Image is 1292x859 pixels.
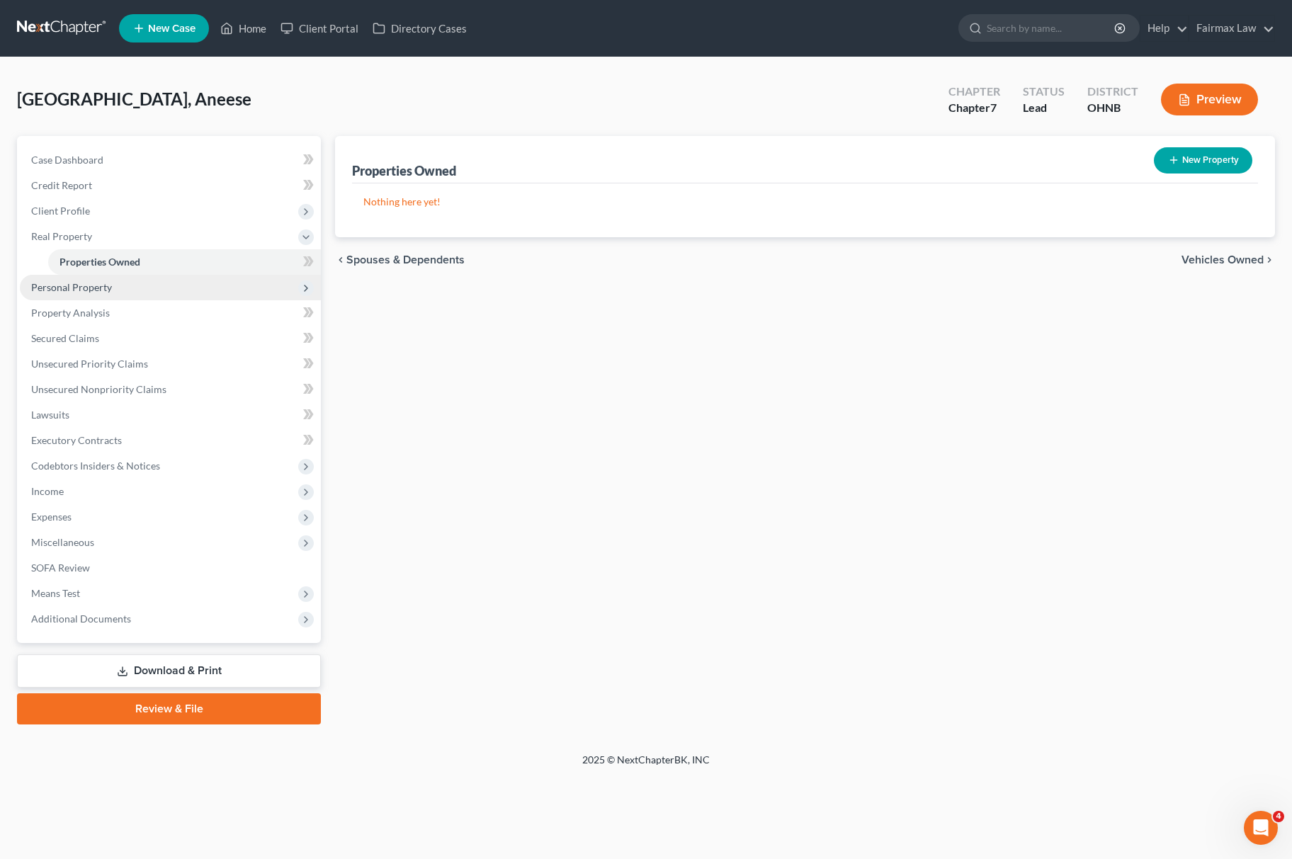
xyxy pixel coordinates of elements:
span: Credit Report [31,179,92,191]
span: Means Test [31,587,80,599]
span: Miscellaneous [31,536,94,548]
div: Lead [1023,100,1065,116]
div: Chapter [948,84,1000,100]
button: chevron_left Spouses & Dependents [335,254,465,266]
span: Personal Property [31,281,112,293]
span: Unsecured Priority Claims [31,358,148,370]
div: District [1087,84,1138,100]
a: Properties Owned [48,249,321,275]
span: Additional Documents [31,613,131,625]
span: Client Profile [31,205,90,217]
button: Preview [1161,84,1258,115]
span: Case Dashboard [31,154,103,166]
a: Client Portal [273,16,365,41]
a: Case Dashboard [20,147,321,173]
span: Lawsuits [31,409,69,421]
a: Help [1140,16,1188,41]
button: Vehicles Owned chevron_right [1181,254,1275,266]
span: Income [31,485,64,497]
div: Properties Owned [352,162,456,179]
a: Executory Contracts [20,428,321,453]
span: Property Analysis [31,307,110,319]
i: chevron_left [335,254,346,266]
i: chevron_right [1264,254,1275,266]
span: SOFA Review [31,562,90,574]
a: Secured Claims [20,326,321,351]
a: Review & File [17,693,321,724]
a: Unsecured Nonpriority Claims [20,377,321,402]
span: 7 [990,101,997,114]
span: Spouses & Dependents [346,254,465,266]
span: Expenses [31,511,72,523]
button: New Property [1154,147,1252,173]
span: Real Property [31,230,92,242]
span: 4 [1273,811,1284,822]
div: OHNB [1087,100,1138,116]
p: Nothing here yet! [363,195,1247,209]
div: 2025 © NextChapterBK, INC [242,753,1050,778]
span: Properties Owned [59,256,140,268]
div: Chapter [948,100,1000,116]
div: Status [1023,84,1065,100]
a: Home [213,16,273,41]
a: SOFA Review [20,555,321,581]
a: Property Analysis [20,300,321,326]
a: Directory Cases [365,16,474,41]
iframe: Intercom live chat [1244,811,1278,845]
span: Vehicles Owned [1181,254,1264,266]
a: Download & Print [17,654,321,688]
a: Unsecured Priority Claims [20,351,321,377]
span: Executory Contracts [31,434,122,446]
span: Codebtors Insiders & Notices [31,460,160,472]
a: Fairmax Law [1189,16,1274,41]
span: Unsecured Nonpriority Claims [31,383,166,395]
a: Credit Report [20,173,321,198]
span: New Case [148,23,195,34]
span: [GEOGRAPHIC_DATA], Aneese [17,89,251,109]
span: Secured Claims [31,332,99,344]
input: Search by name... [987,15,1116,41]
a: Lawsuits [20,402,321,428]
